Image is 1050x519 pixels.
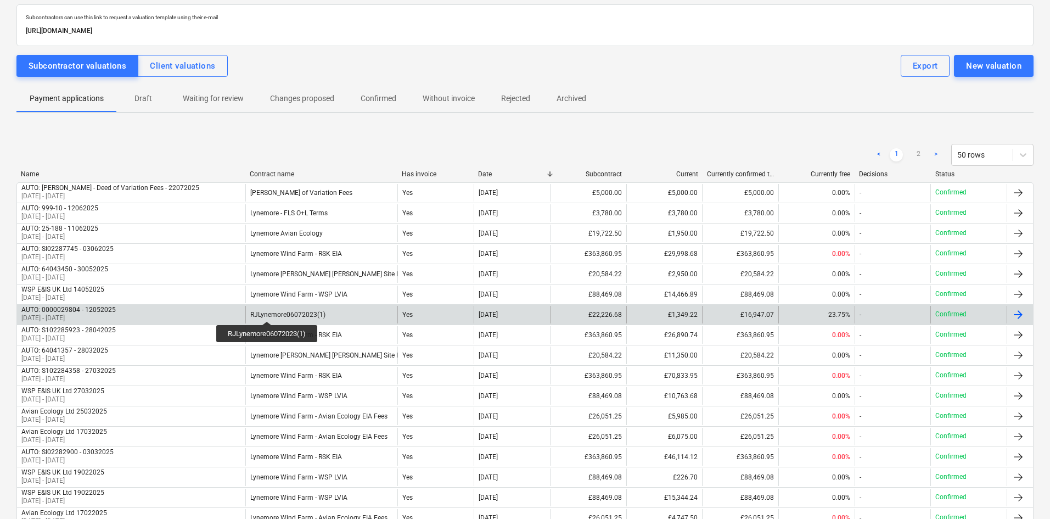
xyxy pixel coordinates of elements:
[29,59,126,73] div: Subcontractor valuations
[966,59,1021,73] div: New valuation
[626,184,703,202] div: £5,000.00
[479,494,498,501] div: [DATE]
[832,412,850,420] span: 0.00%
[954,55,1034,77] button: New valuation
[478,170,546,178] div: Date
[626,367,703,384] div: £70,833.95
[860,250,861,258] div: -
[860,392,861,400] div: -
[859,170,927,178] div: Decisions
[626,245,703,263] div: £29,998.68
[913,59,938,73] div: Export
[21,509,107,517] div: Avian Ecology Ltd 17022025
[860,372,861,380] div: -
[479,433,498,440] div: [DATE]
[479,453,498,461] div: [DATE]
[702,225,778,242] div: £19,722.50
[479,291,498,298] div: [DATE]
[21,428,107,436] div: Avian Ecology Ltd 17032025
[860,494,861,501] div: -
[21,496,104,506] p: [DATE] - [DATE]
[21,232,98,242] p: [DATE] - [DATE]
[860,453,861,461] div: -
[702,306,778,323] div: £16,947.07
[702,204,778,222] div: £3,780.00
[626,387,703,405] div: £10,763.68
[832,392,850,400] span: 0.00%
[935,188,967,197] p: Confirmed
[250,412,388,420] div: Lynemore Wind Farm - Avian Ecology EIA Fees
[626,326,703,344] div: £26,890.74
[479,372,498,380] div: [DATE]
[138,55,227,77] button: Client valuations
[550,286,626,303] div: £88,469.08
[702,408,778,425] div: £26,051.25
[479,270,498,278] div: [DATE]
[250,351,417,359] div: Lynemore [PERSON_NAME] [PERSON_NAME] Site Design
[21,212,98,221] p: [DATE] - [DATE]
[479,209,498,217] div: [DATE]
[929,148,942,161] a: Next page
[935,228,967,238] p: Confirmed
[860,209,861,217] div: -
[397,245,474,263] div: Yes
[626,286,703,303] div: £14,466.89
[250,230,323,237] div: Lynemore Avian Ecology
[21,395,104,404] p: [DATE] - [DATE]
[250,331,342,339] div: Lynemore Wind Farm - RSK EIA
[479,189,498,197] div: [DATE]
[832,433,850,440] span: 0.00%
[901,55,950,77] button: Export
[21,448,114,456] div: AUTO: SI02282900 - 03032025
[21,314,116,323] p: [DATE] - [DATE]
[860,351,861,359] div: -
[479,230,498,237] div: [DATE]
[397,286,474,303] div: Yes
[21,408,107,415] div: Avian Ecology Ltd 25032025
[550,184,626,202] div: £5,000.00
[550,265,626,283] div: £20,584.22
[702,387,778,405] div: £88,469.08
[26,14,1024,21] p: Subcontractors can use this link to request a valuation template using their e-mail
[935,269,967,278] p: Confirmed
[832,230,850,237] span: 0.00%
[21,387,104,395] div: WSP E&IS UK Ltd 27032025
[626,468,703,486] div: £226.70
[550,387,626,405] div: £88,469.08
[702,245,778,263] div: £363,860.95
[397,326,474,344] div: Yes
[21,468,104,476] div: WSP E&IS UK Ltd 19022025
[832,270,850,278] span: 0.00%
[935,411,967,421] p: Confirmed
[935,330,967,339] p: Confirmed
[21,265,108,273] div: AUTO: 64043450 - 30052025
[860,291,861,298] div: -
[935,391,967,400] p: Confirmed
[550,448,626,466] div: £363,860.95
[397,184,474,202] div: Yes
[479,392,498,400] div: [DATE]
[935,289,967,299] p: Confirmed
[21,245,114,253] div: AUTO: SI02287745 - 03062025
[16,55,138,77] button: Subcontractor valuations
[832,494,850,501] span: 0.00%
[21,225,98,232] div: AUTO: 25-188 - 11062025
[397,387,474,405] div: Yes
[832,209,850,217] span: 0.00%
[397,204,474,222] div: Yes
[832,291,850,298] span: 0.00%
[783,170,850,178] div: Currently free
[250,209,328,217] div: Lynemore - FLS O+L Terms
[557,93,586,104] p: Archived
[860,412,861,420] div: -
[860,473,861,481] div: -
[21,170,241,178] div: Name
[501,93,530,104] p: Rejected
[21,184,199,192] div: AUTO: [PERSON_NAME] - Deed of Variation Fees - 22072025
[250,494,347,501] div: Lynemore Wind Farm - WSP LVIA
[21,347,108,354] div: AUTO: 64041357 - 28032025
[702,265,778,283] div: £20,584.22
[860,270,861,278] div: -
[26,25,1024,37] p: [URL][DOMAIN_NAME]
[860,230,861,237] div: -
